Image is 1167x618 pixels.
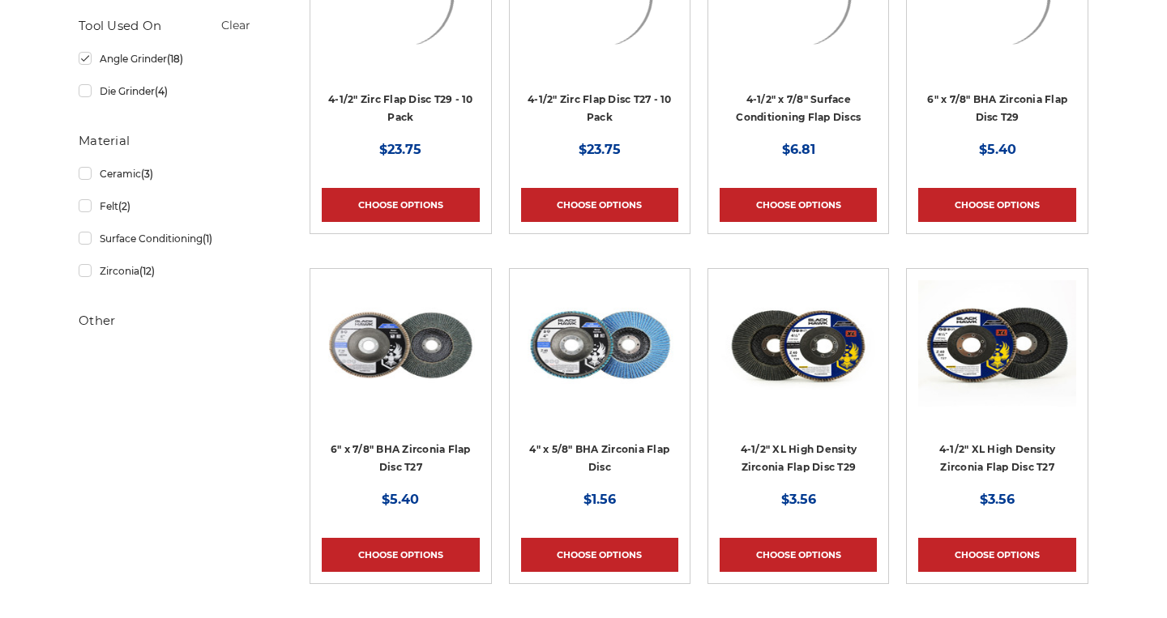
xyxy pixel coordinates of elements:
span: $5.40 [382,492,419,507]
span: (18) [167,53,183,65]
a: Choose Options [918,538,1075,572]
a: Clear [221,18,250,32]
span: (1) [203,232,212,245]
a: Coarse 36 grit BHA Zirconia flap disc, 6-inch, flat T27 for aggressive material removal [322,280,479,488]
a: Choose Options [521,188,678,222]
a: Choose Options [521,538,678,572]
span: $3.56 [980,492,1015,507]
h5: Material [79,131,267,151]
span: $23.75 [579,142,621,157]
a: Choose Options [322,538,479,572]
a: Angle Grinder(18) [79,45,267,73]
span: (4) [155,85,168,97]
span: $6.81 [782,142,815,157]
span: (2) [118,200,130,212]
a: Zirconia(12) [79,257,267,285]
span: (12) [139,265,155,277]
a: Ceramic(3) [79,160,267,188]
div: Tool Used On Clear [79,16,267,36]
a: 4-1/2" XL High Density Zirconia Flap Disc T27 [918,280,1075,488]
a: Choose Options [720,188,877,222]
h5: Other [79,311,267,330]
a: Choose Options [322,188,479,222]
span: $23.75 [379,142,421,157]
a: Felt(2) [79,192,267,220]
a: 4-1/2" XL High Density Zirconia Flap Disc T29 [720,280,877,488]
span: $5.40 [979,142,1016,157]
span: $1.56 [583,492,616,507]
img: Coarse 36 grit BHA Zirconia flap disc, 6-inch, flat T27 for aggressive material removal [322,280,479,410]
a: 4-inch BHA Zirconia flap disc with 40 grit designed for aggressive metal sanding and grinding [521,280,678,488]
a: Surface Conditioning(1) [79,224,267,253]
img: 4-inch BHA Zirconia flap disc with 40 grit designed for aggressive metal sanding and grinding [521,280,678,410]
a: Die Grinder(4) [79,77,267,105]
img: 4-1/2" XL High Density Zirconia Flap Disc T29 [720,280,877,410]
a: Choose Options [720,538,877,572]
span: $3.56 [781,492,816,507]
img: 4-1/2" XL High Density Zirconia Flap Disc T27 [918,280,1075,410]
a: Choose Options [918,188,1075,222]
h5: Tool Used On [79,16,267,36]
span: (3) [141,168,153,180]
